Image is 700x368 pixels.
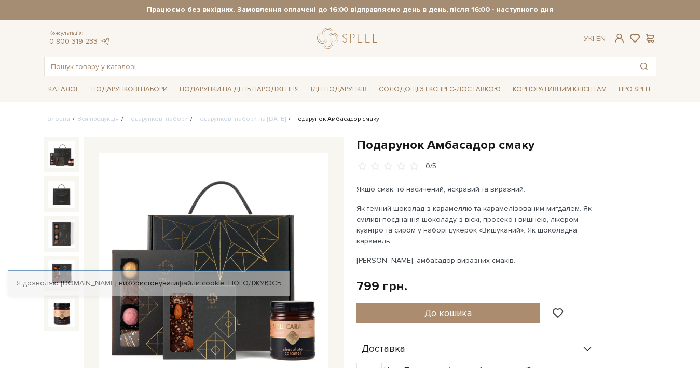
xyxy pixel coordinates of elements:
a: Головна [44,115,70,123]
img: Подарунок Амбасадор смаку [48,141,75,168]
div: 0/5 [426,161,436,171]
a: Подарунки на День народження [175,81,303,98]
a: Солодощі з експрес-доставкою [375,80,505,98]
a: Про Spell [614,81,656,98]
li: Подарунок Амбасадор смаку [286,115,379,124]
a: Подарункові набори [126,115,188,123]
div: 799 грн. [356,278,407,294]
a: Погоджуюсь [228,279,281,288]
span: Доставка [362,345,405,354]
strong: Працюємо без вихідних. Замовлення оплачені до 16:00 відправляємо день в день, після 16:00 - насту... [44,5,656,15]
div: Я дозволяю [DOMAIN_NAME] використовувати [8,279,290,288]
a: Подарункові набори на [DATE] [195,115,286,123]
input: Пошук товару у каталозі [45,57,632,76]
a: logo [317,28,382,49]
a: 0 800 319 233 [49,37,98,46]
a: telegram [100,37,111,46]
p: [PERSON_NAME], амбасадор виразних смаків. [356,255,600,266]
img: Подарунок Амбасадор смаку [48,181,75,208]
a: Корпоративним клієнтам [509,81,611,98]
span: | [593,34,594,43]
div: Ук [584,34,606,44]
a: Вся продукція [77,115,119,123]
img: Подарунок Амбасадор смаку [48,299,75,326]
span: До кошика [424,307,472,319]
a: файли cookie [177,279,225,288]
span: Консультація: [49,30,111,37]
p: Якщо смак, то насичений, яскравий та виразний. [356,184,600,195]
h1: Подарунок Амбасадор смаку [356,137,656,153]
button: До кошика [356,303,541,323]
img: Подарунок Амбасадор смаку [48,220,75,247]
p: Як темний шоколад з карамеллю та карамелізованим мигдалем. Як сміливі поєднання шоколаду з віскі,... [356,203,600,247]
a: Каталог [44,81,84,98]
img: Подарунок Амбасадор смаку [48,260,75,287]
button: Пошук товару у каталозі [632,57,656,76]
a: En [596,34,606,43]
a: Подарункові набори [87,81,172,98]
a: Ідеї подарунків [307,81,371,98]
